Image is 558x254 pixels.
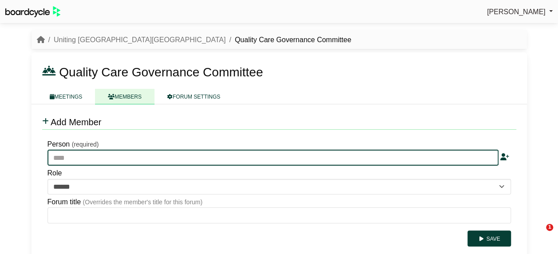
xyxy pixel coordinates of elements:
[47,196,81,208] label: Forum title
[51,117,102,127] span: Add Member
[154,89,233,104] a: FORUM SETTINGS
[47,167,62,179] label: Role
[37,34,352,46] nav: breadcrumb
[47,139,70,150] label: Person
[72,141,99,148] small: (required)
[467,230,511,246] button: Save
[5,6,60,17] img: BoardcycleBlackGreen-aaafeed430059cb809a45853b8cf6d952af9d84e6e89e1f1685b34bfd5cb7d64.svg
[546,224,553,231] span: 1
[59,65,263,79] span: Quality Care Governance Committee
[54,36,226,44] a: Uniting [GEOGRAPHIC_DATA][GEOGRAPHIC_DATA]
[37,89,95,104] a: MEETINGS
[226,34,351,46] li: Quality Care Governance Committee
[500,151,509,163] div: Add a new person
[83,198,203,206] small: (Overrides the member's title for this forum)
[487,8,546,16] span: [PERSON_NAME]
[95,89,154,104] a: MEMBERS
[528,224,549,245] iframe: Intercom live chat
[487,6,553,18] a: [PERSON_NAME]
